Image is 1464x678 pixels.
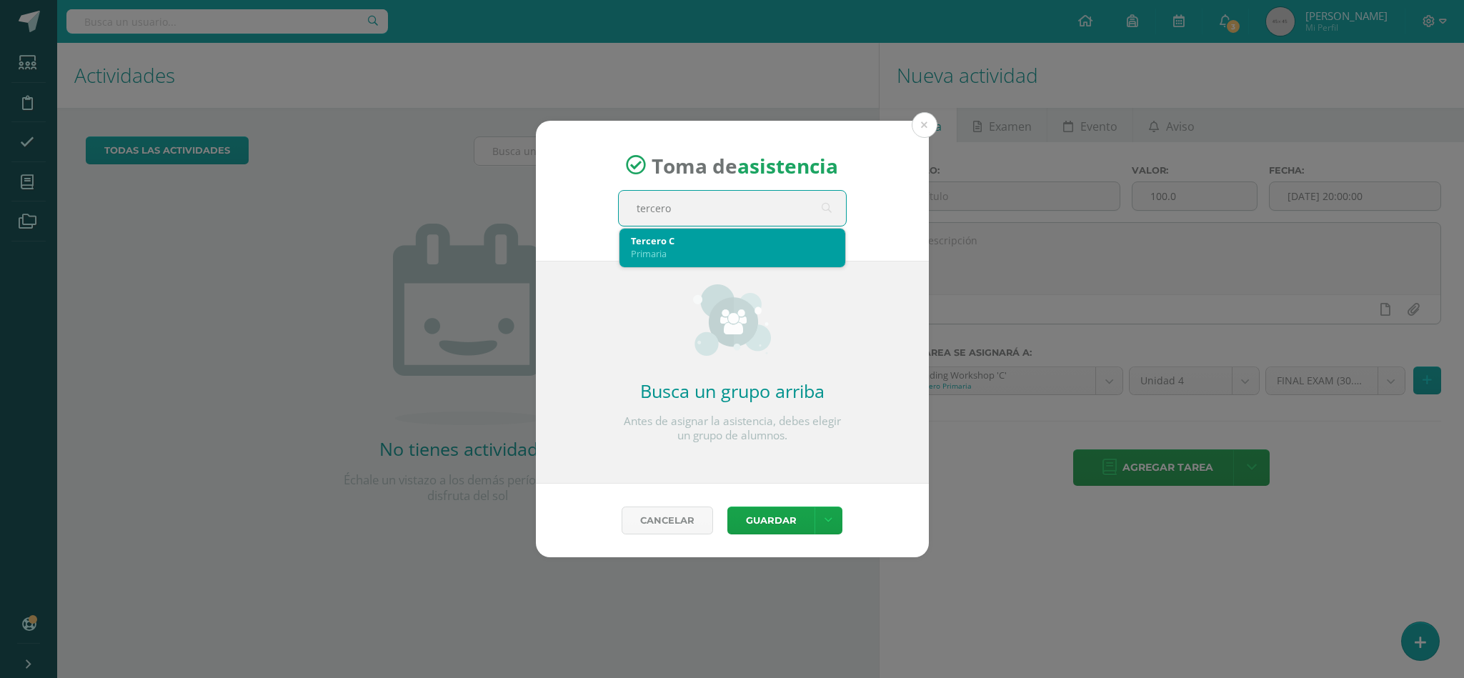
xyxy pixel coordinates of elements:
[631,234,834,247] div: Tercero C
[618,379,847,403] h2: Busca un grupo arriba
[622,507,713,534] a: Cancelar
[618,414,847,443] p: Antes de asignar la asistencia, debes elegir un grupo de alumnos.
[652,151,838,179] span: Toma de
[693,284,771,356] img: groups_small.png
[619,191,846,226] input: Busca un grado o sección aquí...
[727,507,815,534] button: Guardar
[912,112,937,138] button: Close (Esc)
[631,247,834,260] div: Primaria
[737,151,838,179] strong: asistencia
